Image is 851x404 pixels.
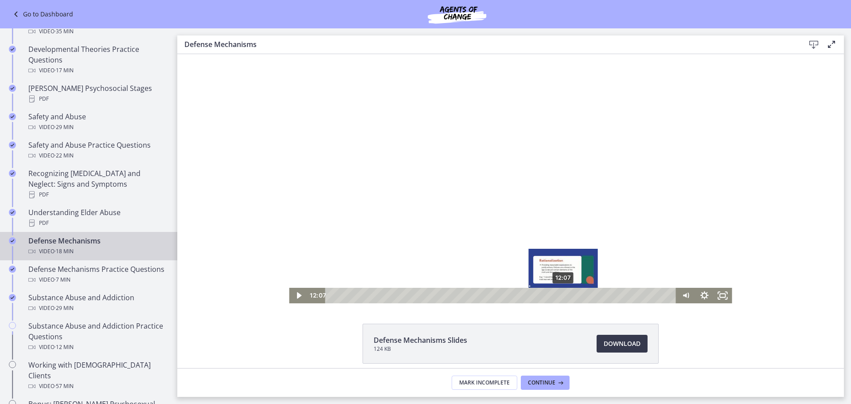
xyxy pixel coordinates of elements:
div: PDF [28,94,167,104]
div: Working with [DEMOGRAPHIC_DATA] Clients [28,360,167,392]
a: Go to Dashboard [11,9,73,20]
div: Safety and Abuse [28,111,167,133]
span: · 18 min [55,246,74,257]
div: Video [28,150,167,161]
div: Defense Mechanisms Practice Questions [28,264,167,285]
div: PDF [28,189,167,200]
i: Completed [9,85,16,92]
i: Completed [9,46,16,53]
i: Completed [9,113,16,120]
span: · 29 min [55,303,74,314]
div: [PERSON_NAME] Psychosocial Stages [28,83,167,104]
span: · 35 min [55,26,74,37]
div: Recognizing [MEDICAL_DATA] and Neglect: Signs and Symptoms [28,168,167,200]
span: 124 KB [374,345,467,353]
div: Understanding Elder Abuse [28,207,167,228]
button: Fullscreen [536,234,555,249]
div: Video [28,381,167,392]
i: Completed [9,294,16,301]
div: Video [28,122,167,133]
button: Show settings menu [518,234,536,249]
span: · 12 min [55,342,74,353]
i: Completed [9,237,16,244]
button: Mark Incomplete [452,376,517,390]
span: Continue [528,379,555,386]
button: Continue [521,376,570,390]
button: Mute [500,234,518,249]
h3: Defense Mechanisms [184,39,791,50]
div: Video [28,342,167,353]
div: Video [28,303,167,314]
iframe: To enrich screen reader interactions, please activate Accessibility in Grammarly extension settings [177,54,844,303]
span: · 29 min [55,122,74,133]
div: Defense Mechanisms [28,235,167,257]
div: Developmental Theories Practice Questions [28,44,167,76]
span: · 22 min [55,150,74,161]
span: Mark Incomplete [459,379,510,386]
i: Completed [9,209,16,216]
div: Safety and Abuse Practice Questions [28,140,167,161]
i: Completed [9,266,16,273]
i: Completed [9,141,16,149]
div: Video [28,26,167,37]
div: Video [28,65,167,76]
span: Download [604,338,640,349]
span: · 7 min [55,275,70,285]
span: Defense Mechanisms Slides [374,335,467,345]
a: Download [597,335,648,353]
div: Substance Abuse and Addiction [28,292,167,314]
div: Substance Abuse and Addiction Practice Questions [28,321,167,353]
span: · 57 min [55,381,74,392]
div: PDF [28,218,167,228]
i: Completed [9,170,16,177]
img: Agents of Change [404,4,510,25]
div: Video [28,275,167,285]
span: · 17 min [55,65,74,76]
div: Video [28,246,167,257]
